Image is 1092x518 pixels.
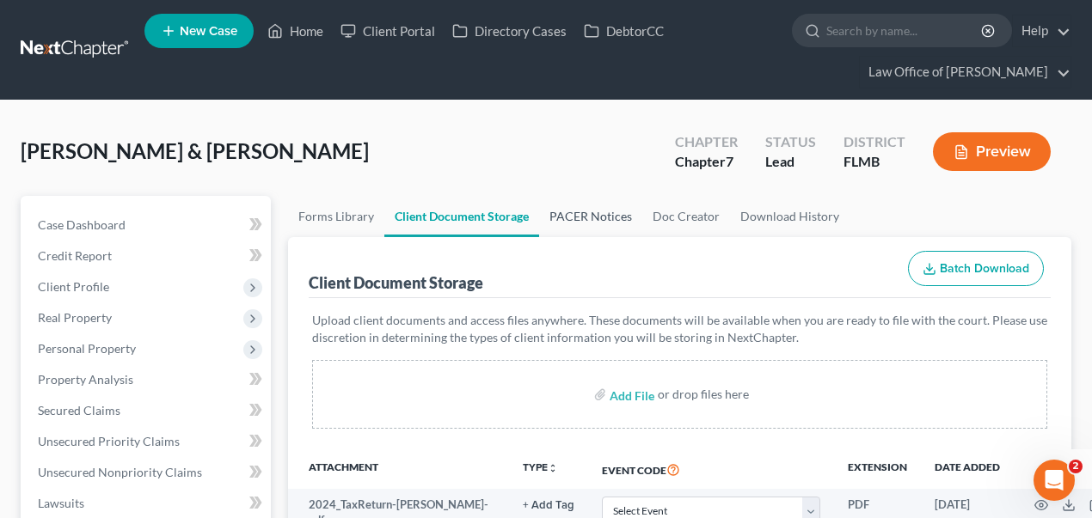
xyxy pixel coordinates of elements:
[765,152,816,172] div: Lead
[730,196,850,237] a: Download History
[642,196,730,237] a: Doc Creator
[288,196,384,237] a: Forms Library
[765,132,816,152] div: Status
[523,462,558,473] button: TYPEunfold_more
[860,57,1071,88] a: Law Office of [PERSON_NAME]
[933,132,1051,171] button: Preview
[675,152,738,172] div: Chapter
[38,248,112,263] span: Credit Report
[844,132,905,152] div: District
[826,15,984,46] input: Search by name...
[588,449,834,489] th: Event Code
[658,386,749,403] div: or drop files here
[921,449,1014,489] th: Date added
[24,457,271,488] a: Unsecured Nonpriority Claims
[384,196,539,237] a: Client Document Storage
[940,261,1029,276] span: Batch Download
[38,341,136,356] span: Personal Property
[38,310,112,325] span: Real Property
[38,372,133,387] span: Property Analysis
[1069,460,1083,473] span: 2
[523,497,574,513] a: + Add Tag
[24,210,271,241] a: Case Dashboard
[575,15,672,46] a: DebtorCC
[309,272,483,293] div: Client Document Storage
[24,426,271,457] a: Unsecured Priority Claims
[1034,460,1075,501] iframe: Intercom live chat
[444,15,575,46] a: Directory Cases
[38,465,202,479] span: Unsecured Nonpriority Claims
[24,364,271,395] a: Property Analysis
[38,279,109,294] span: Client Profile
[1013,15,1071,46] a: Help
[908,251,1044,287] button: Batch Download
[726,153,733,169] span: 7
[312,312,1048,346] p: Upload client documents and access files anywhere. These documents will be available when you are...
[21,138,369,163] span: [PERSON_NAME] & [PERSON_NAME]
[548,463,558,473] i: unfold_more
[675,132,738,152] div: Chapter
[523,500,574,511] button: + Add Tag
[38,496,84,510] span: Lawsuits
[844,152,905,172] div: FLMB
[24,395,271,426] a: Secured Claims
[332,15,444,46] a: Client Portal
[288,449,509,489] th: Attachment
[259,15,332,46] a: Home
[38,434,180,448] span: Unsecured Priority Claims
[539,196,642,237] a: PACER Notices
[834,449,921,489] th: Extension
[180,25,237,38] span: New Case
[38,217,126,232] span: Case Dashboard
[24,241,271,271] a: Credit Report
[38,403,120,417] span: Secured Claims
